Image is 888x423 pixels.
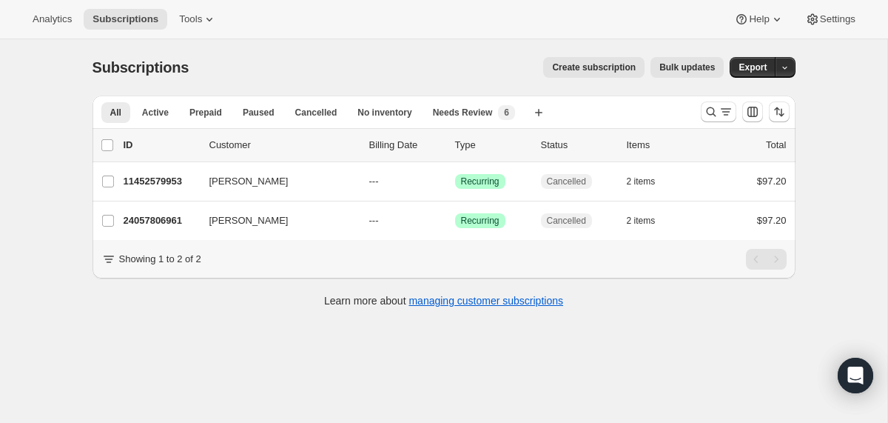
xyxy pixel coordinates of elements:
span: [PERSON_NAME] [209,213,289,228]
span: Active [142,107,169,119]
button: 2 items [627,210,672,231]
button: Bulk updates [650,57,724,78]
p: Billing Date [369,138,443,153]
span: Paused [243,107,275,119]
span: Export [739,61,767,73]
p: Customer [209,138,357,153]
p: Showing 1 to 2 of 2 [119,252,201,267]
nav: Pagination [746,249,787,270]
button: Analytics [24,9,81,30]
span: Help [749,13,769,25]
span: No inventory [357,107,411,119]
span: Needs Review [433,107,493,119]
span: Tools [179,13,202,25]
span: Bulk updates [659,61,715,73]
button: Help [725,9,793,30]
div: Open Intercom Messenger [838,358,873,393]
p: Total [766,138,786,153]
button: Search and filter results [701,101,736,122]
div: 11452579953[PERSON_NAME]---SuccessRecurringCancelled2 items$97.20 [124,171,787,192]
button: Export [730,57,776,78]
p: Learn more about [324,293,563,308]
span: $97.20 [757,176,787,187]
button: Subscriptions [84,9,167,30]
span: Subscriptions [92,59,189,76]
span: 2 items [627,176,656,187]
span: Cancelled [547,176,586,187]
span: Analytics [33,13,72,25]
div: Type [455,138,529,153]
div: 24057806961[PERSON_NAME]---SuccessRecurringCancelled2 items$97.20 [124,210,787,231]
div: IDCustomerBilling DateTypeStatusItemsTotal [124,138,787,153]
span: All [110,107,121,119]
span: [PERSON_NAME] [209,174,289,189]
button: Sort the results [769,101,790,122]
span: --- [369,215,379,226]
p: 24057806961 [124,213,198,228]
button: [PERSON_NAME] [201,209,349,233]
button: Tools [170,9,226,30]
p: ID [124,138,198,153]
a: managing customer subscriptions [408,295,563,307]
span: $97.20 [757,215,787,226]
p: 11452579953 [124,174,198,189]
span: 2 items [627,215,656,227]
button: 2 items [627,171,672,192]
span: Create subscription [552,61,636,73]
span: 6 [504,107,509,119]
p: Status [541,138,615,153]
span: Recurring [461,215,499,227]
span: Cancelled [547,215,586,227]
span: Recurring [461,176,499,187]
span: --- [369,176,379,187]
button: Create subscription [543,57,645,78]
span: Cancelled [295,107,337,119]
button: Settings [796,9,864,30]
button: Create new view [527,102,551,123]
span: Settings [820,13,855,25]
div: Items [627,138,701,153]
span: Prepaid [189,107,222,119]
button: Customize table column order and visibility [742,101,763,122]
span: Subscriptions [92,13,158,25]
button: [PERSON_NAME] [201,170,349,193]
